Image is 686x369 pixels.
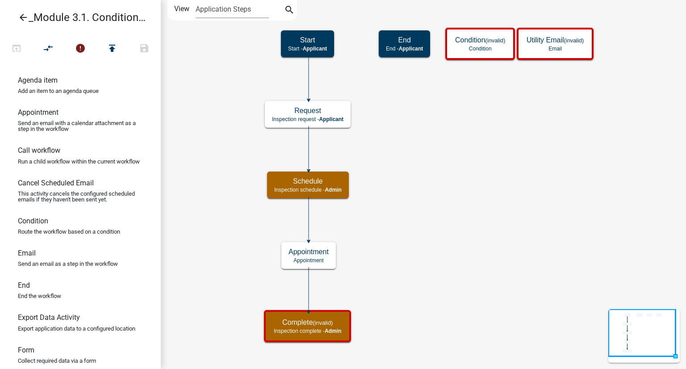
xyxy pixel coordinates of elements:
[274,328,341,334] p: Inspection complete -
[0,39,33,59] button: Test Workflow
[18,108,59,117] h6: Appointment
[7,7,146,28] a: _Module 3.1. Condition Looping
[64,39,96,59] button: 3 problems in this workflow
[18,249,36,257] h6: Email
[18,146,60,155] h6: Call workflow
[18,326,135,331] p: Export application data to a configured location
[18,120,143,132] p: Send an email with a calendar attachment as a step in the workflow
[325,328,341,334] span: Admin
[527,36,584,44] h5: Utility Email
[313,319,333,326] small: (invalid)
[18,191,143,202] p: This activity cancels the configured scheduled emails if they haven't been sent yet.
[399,46,423,52] span: Applicant
[274,177,342,185] h5: Schedule
[107,43,117,55] i: publish
[18,217,48,225] h6: Condition
[18,229,120,235] p: Route the workflow based on a condition
[128,39,160,59] button: Save
[43,43,54,55] i: compare_arrows
[96,39,128,59] button: Publish
[455,46,505,52] p: Condition
[75,43,86,55] i: error
[139,43,150,55] i: save
[564,37,584,44] small: (invalid)
[386,46,423,52] p: End -
[284,4,295,17] i: search
[18,358,96,364] p: Collect required data via a form
[18,261,118,267] p: Send an email as a step in the workflow
[319,116,343,122] span: Applicant
[18,313,80,322] h6: Export Data Activity
[18,346,34,354] h6: Form
[0,39,160,61] div: Workflow actions
[386,36,423,44] h5: End
[303,46,327,52] span: Applicant
[455,36,505,44] h5: Condition
[18,76,58,84] h6: Agenda item
[288,36,327,44] h5: Start
[282,4,297,18] button: search
[325,187,341,193] span: Admin
[18,88,99,94] p: Add an item to an agenda queue
[272,116,343,122] p: Inspection request -
[527,46,584,52] p: Email
[274,187,342,193] p: Inspection schedule -
[18,179,94,187] h6: Cancel Scheduled Email
[18,281,30,289] h6: End
[274,318,341,327] h5: Complete
[272,106,343,115] h5: Request
[288,46,327,52] p: Start -
[289,247,329,256] h5: Appointment
[18,12,29,25] i: arrow_back
[18,293,61,299] p: End the workflow
[32,39,64,59] button: Auto Layout
[485,37,506,44] small: (invalid)
[18,159,140,164] p: Run a child workflow within the current workflow
[289,257,329,264] p: Appointment
[11,43,22,55] i: open_in_browser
